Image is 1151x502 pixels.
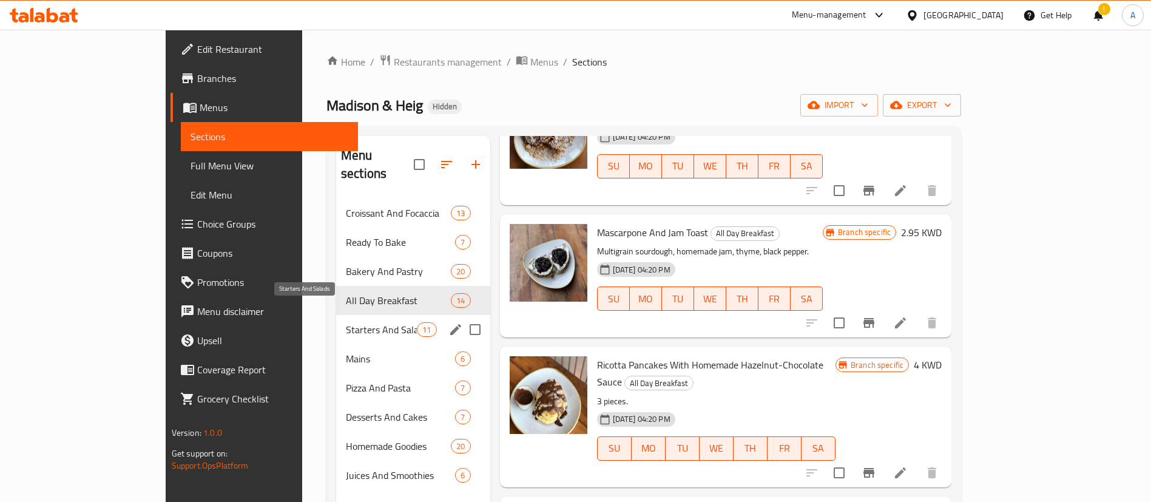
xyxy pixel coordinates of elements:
span: A [1130,8,1135,22]
span: Mains [346,351,455,366]
span: Ricotta Pancakes With Homemade Hazelnut-Chocolate Sauce [597,356,823,391]
a: Menu disclaimer [170,297,358,326]
a: Promotions [170,268,358,297]
a: Support.OpsPlatform [172,458,249,473]
span: TH [731,157,754,175]
div: items [455,381,470,395]
div: Mains6 [336,344,490,373]
div: Juices And Smoothies6 [336,461,490,490]
div: items [417,322,436,337]
div: Ready To Bake7 [336,228,490,257]
span: FR [763,290,786,308]
button: Add section [461,150,490,179]
div: items [451,206,470,220]
div: items [455,468,470,483]
span: Edit Menu [191,188,348,202]
span: SA [795,290,818,308]
span: SU [603,439,627,457]
span: Ready To Bake [346,235,455,249]
p: 3 pieces. [597,394,835,409]
span: Sections [572,55,607,69]
a: Choice Groups [170,209,358,239]
button: delete [917,308,947,337]
button: TH [726,154,758,178]
div: All Day Breakfast14 [336,286,490,315]
div: Starters And Salads11edit [336,315,490,344]
button: TU [662,287,694,311]
div: All Day Breakfast [624,376,694,390]
a: Edit Menu [181,180,358,209]
button: Branch-specific-item [854,308,883,337]
button: TH [726,287,758,311]
button: WE [694,287,726,311]
span: Select to update [826,310,852,336]
span: [DATE] 04:20 PM [608,131,675,143]
button: MO [632,436,666,461]
span: Version: [172,425,201,441]
button: edit [447,321,465,339]
span: All Day Breakfast [346,293,451,308]
button: SA [791,287,823,311]
button: import [800,94,878,117]
a: Sections [181,122,358,151]
span: SU [603,157,625,175]
button: TU [666,436,700,461]
span: Starters And Salads [346,322,417,337]
button: export [883,94,961,117]
span: All Day Breakfast [625,376,693,390]
span: TH [738,439,763,457]
span: Promotions [197,275,348,290]
span: Select to update [826,460,852,486]
span: Full Menu View [191,158,348,173]
p: Multigrain sourdough, homemade jam, thyme, black pepper. [597,244,823,259]
button: WE [700,436,734,461]
span: Desserts And Cakes [346,410,455,424]
span: Edit Restaurant [197,42,348,56]
span: SA [795,157,818,175]
img: Mascarpone And Jam Toast [510,224,587,302]
span: TU [670,439,695,457]
span: Croissant And Focaccia [346,206,451,220]
button: WE [694,154,726,178]
span: 7 [456,412,470,423]
div: All Day Breakfast [711,226,780,241]
span: TU [667,290,689,308]
div: Bakery And Pastry20 [336,257,490,286]
span: Upsell [197,333,348,348]
span: Grocery Checklist [197,392,348,406]
button: TU [662,154,694,178]
button: MO [630,154,662,178]
div: Bakery And Pastry [346,264,451,279]
div: Croissant And Focaccia13 [336,198,490,228]
div: items [451,293,470,308]
span: 14 [451,295,470,307]
button: FR [758,287,791,311]
button: SU [597,436,632,461]
span: SA [806,439,831,457]
span: 20 [451,441,470,452]
span: TU [667,157,689,175]
a: Edit menu item [893,466,908,480]
span: Get support on: [172,446,228,461]
a: Grocery Checklist [170,384,358,413]
span: TH [731,290,754,308]
span: Restaurants management [394,55,502,69]
div: Desserts And Cakes7 [336,402,490,432]
button: SA [791,154,823,178]
button: Branch-specific-item [854,458,883,487]
span: WE [704,439,729,457]
div: items [455,351,470,366]
span: Homemade Goodies [346,439,451,453]
span: FR [763,157,786,175]
a: Branches [170,64,358,93]
span: Branch specific [833,226,896,238]
span: SU [603,290,625,308]
span: Menus [530,55,558,69]
span: Choice Groups [197,217,348,231]
span: Branch specific [846,359,908,371]
div: Juices And Smoothies [346,468,455,483]
button: SU [597,154,630,178]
